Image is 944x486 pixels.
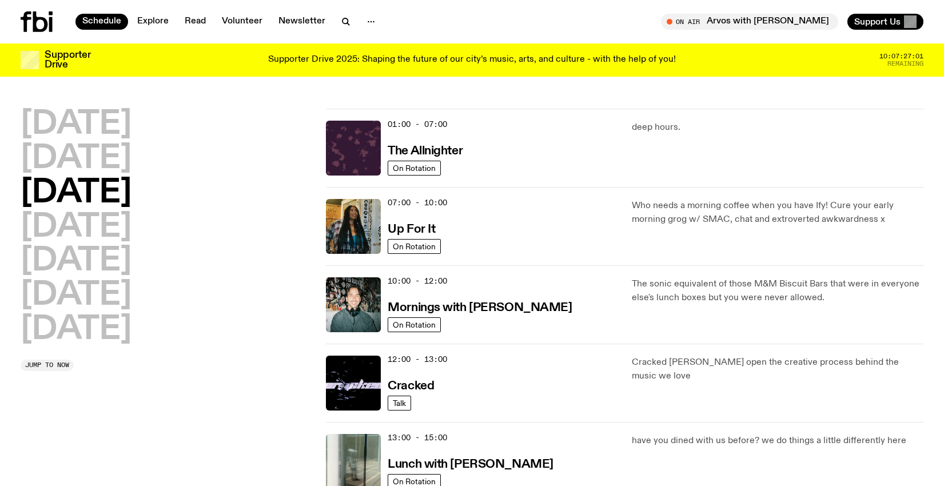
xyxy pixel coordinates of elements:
[388,302,572,314] h3: Mornings with [PERSON_NAME]
[21,314,132,346] button: [DATE]
[388,276,447,286] span: 10:00 - 12:00
[178,14,213,30] a: Read
[21,245,132,277] button: [DATE]
[393,242,436,250] span: On Rotation
[388,456,553,471] a: Lunch with [PERSON_NAME]
[632,199,923,226] p: Who needs a morning coffee when you have Ify! Cure your early morning grog w/ SMAC, chat and extr...
[632,121,923,134] p: deep hours.
[388,221,435,236] a: Up For It
[388,354,447,365] span: 12:00 - 13:00
[326,356,381,411] img: Logo for Podcast Cracked. Black background, with white writing, with glass smashing graphics
[854,17,901,27] span: Support Us
[847,14,923,30] button: Support Us
[388,380,434,392] h3: Cracked
[661,14,838,30] button: On AirArvos with [PERSON_NAME]
[21,280,132,312] button: [DATE]
[388,143,463,157] a: The Allnighter
[393,164,436,172] span: On Rotation
[388,161,441,176] a: On Rotation
[75,14,128,30] a: Schedule
[388,396,411,411] a: Talk
[21,143,132,175] button: [DATE]
[632,277,923,305] p: The sonic equivalent of those M&M Biscuit Bars that were in everyone else's lunch boxes but you w...
[326,199,381,254] img: Ify - a Brown Skin girl with black braided twists, looking up to the side with her tongue stickin...
[393,477,436,485] span: On Rotation
[388,197,447,208] span: 07:00 - 10:00
[632,434,923,448] p: have you dined with us before? we do things a little differently here
[388,300,572,314] a: Mornings with [PERSON_NAME]
[879,53,923,59] span: 10:07:27:01
[388,145,463,157] h3: The Allnighter
[388,459,553,471] h3: Lunch with [PERSON_NAME]
[25,362,69,368] span: Jump to now
[215,14,269,30] a: Volunteer
[388,224,435,236] h3: Up For It
[130,14,176,30] a: Explore
[268,55,676,65] p: Supporter Drive 2025: Shaping the future of our city’s music, arts, and culture - with the help o...
[21,177,132,209] button: [DATE]
[388,378,434,392] a: Cracked
[272,14,332,30] a: Newsletter
[393,399,406,407] span: Talk
[21,212,132,244] button: [DATE]
[388,119,447,130] span: 01:00 - 07:00
[393,320,436,329] span: On Rotation
[21,109,132,141] button: [DATE]
[388,239,441,254] a: On Rotation
[388,432,447,443] span: 13:00 - 15:00
[21,360,74,371] button: Jump to now
[326,277,381,332] img: Radio presenter Ben Hansen sits in front of a wall of photos and an fbi radio sign. Film photo. B...
[45,50,90,70] h3: Supporter Drive
[632,356,923,383] p: Cracked [PERSON_NAME] open the creative process behind the music we love
[887,61,923,67] span: Remaining
[388,317,441,332] a: On Rotation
